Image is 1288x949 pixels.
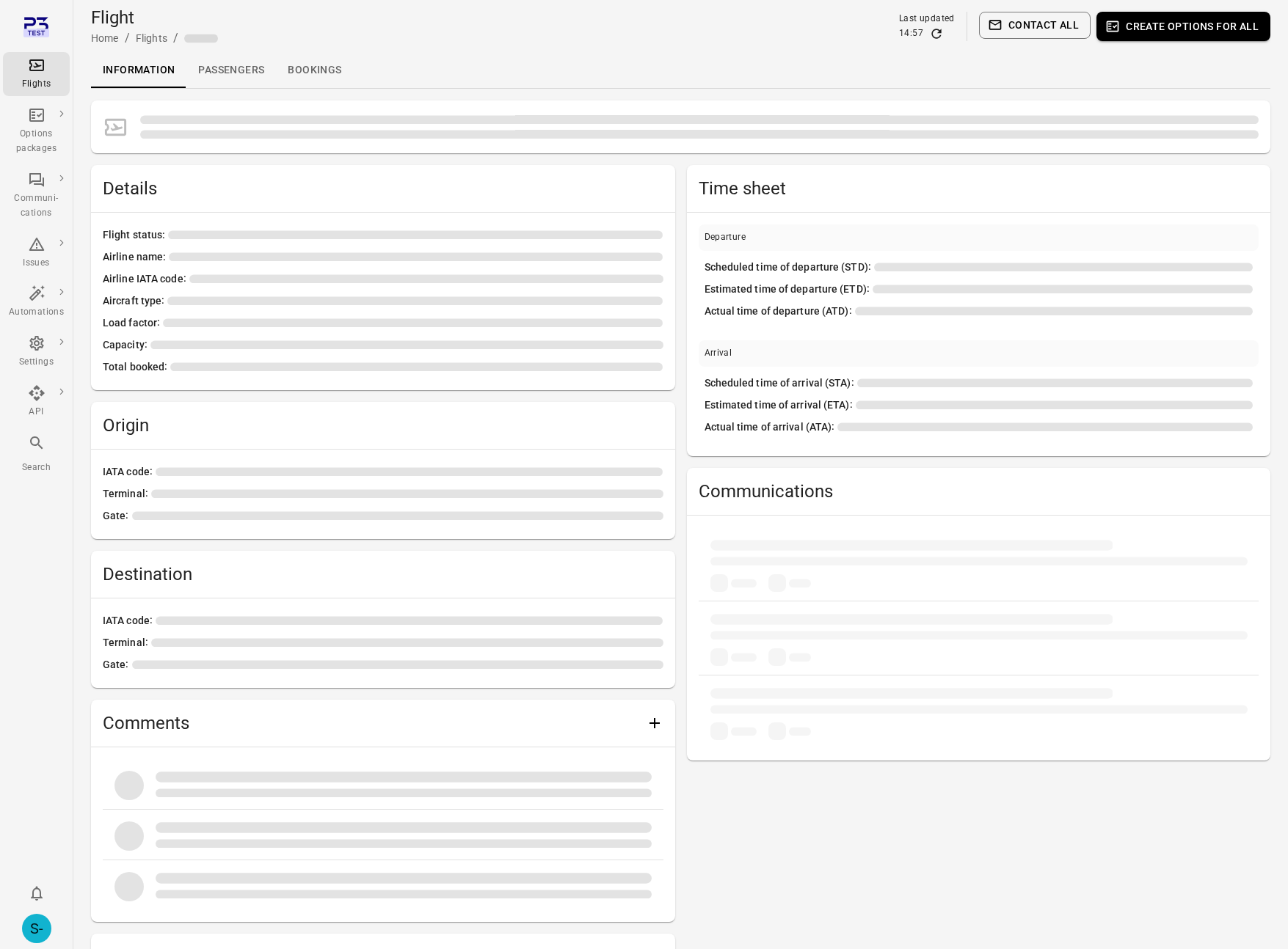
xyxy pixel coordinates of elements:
span: Capacity [103,337,150,353]
span: Airline IATA code [103,271,189,287]
a: Flights [136,32,167,44]
span: Aircraft type [103,293,167,309]
a: Information [91,53,186,88]
a: Home [91,32,119,44]
span: Airline name [103,249,169,265]
h2: Details [103,177,663,200]
span: Load factor [103,315,163,331]
span: Scheduled time of departure (STD) [705,260,874,276]
div: Options packages [9,127,64,156]
div: Departure [705,230,746,245]
button: Refresh data [929,26,944,41]
span: IATA code [103,613,156,629]
div: Flights [9,77,64,92]
span: Terminal [103,486,151,502]
button: Add comment [640,708,669,738]
a: Options packages [3,102,70,161]
div: Settings [9,355,64,370]
div: 14:57 [899,26,923,41]
button: Search [3,430,70,479]
h2: Comments [103,711,640,735]
h1: Flight [91,6,218,29]
button: Sólberg - Mjoll Airways [16,908,57,949]
a: Settings [3,330,70,374]
div: API [9,405,64,419]
div: Automations [9,305,64,320]
a: Automations [3,280,70,324]
span: Gate [103,657,132,673]
h2: Time sheet [699,177,1259,200]
div: Local navigation [91,53,1270,88]
h2: Destination [103,563,663,586]
span: IATA code [103,464,156,480]
button: Contact all [979,12,1091,39]
a: Bookings [276,53,353,88]
div: Arrival [705,346,732,361]
span: Terminal [103,635,151,651]
h2: Communications [699,480,1259,503]
div: S- [22,914,51,943]
h2: Origin [103,414,663,437]
span: Estimated time of arrival (ETA) [705,397,856,414]
li: / [125,29,130,47]
button: Create options for all [1096,12,1270,41]
button: Notifications [22,879,51,908]
span: Actual time of departure (ATD) [705,304,855,320]
a: Flights [3,52,70,96]
span: Estimated time of departure (ETD) [705,282,873,298]
a: Issues [3,231,70,275]
li: / [173,29,178,47]
a: API [3,380,70,424]
nav: Breadcrumbs [91,29,218,47]
div: Last updated [899,12,955,26]
div: Search [9,461,64,475]
div: Issues [9,256,64,271]
span: Gate [103,508,132,524]
a: Communi-cations [3,166,70,225]
span: Flight status [103,227,168,243]
span: Scheduled time of arrival (STA) [705,375,857,392]
span: Actual time of arrival (ATA) [705,419,838,436]
div: Communi-cations [9,191,64,221]
a: Passengers [186,53,276,88]
span: Total booked [103,359,170,375]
